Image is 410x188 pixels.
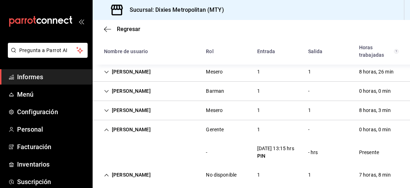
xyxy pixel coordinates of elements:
div: Celda de cabeza [353,41,404,62]
font: Rol [206,49,213,54]
div: Cell [353,168,396,182]
font: Menú [17,91,34,98]
font: Regresar [117,26,140,32]
div: Cell [353,85,396,98]
div: Celda de cabeza [98,45,200,58]
font: Configuración [17,108,58,116]
div: Row [93,101,410,120]
div: Cell [302,85,315,98]
div: Cell [98,104,156,117]
div: Cell [302,168,317,182]
button: Pregunta a Parrot AI [8,43,88,58]
div: Row [93,62,410,82]
div: Cell [302,65,317,78]
font: Entrada [257,49,275,54]
div: Cell [251,168,266,182]
div: [DATE] 13:15 hrs [257,145,294,152]
font: Informes [17,73,43,81]
div: Cell [251,85,266,98]
div: Mesero [206,68,223,76]
div: Cell [98,123,156,136]
div: Cell [200,85,230,98]
div: Cell [251,142,300,163]
font: Salida [308,49,323,54]
div: Cell [200,104,228,117]
div: Cell [251,65,266,78]
div: Row [93,139,410,166]
font: Suscripción [17,178,51,186]
div: Mesero [206,107,223,114]
div: Celda de cabeza [200,45,251,58]
div: Cell [200,168,242,182]
div: Cell [98,65,156,78]
font: Pregunta a Parrot AI [19,47,68,53]
font: Nombre de usuario [104,49,148,54]
div: - [206,149,207,156]
div: Barman [206,87,224,95]
div: Row [93,120,410,139]
div: Cabeza [93,38,410,65]
font: Sucursal: Dixies Metropolitan (MTY) [130,6,224,13]
div: Cell [302,104,317,117]
div: Celda de cabeza [251,45,302,58]
div: Row [93,82,410,101]
font: Personal [17,126,43,133]
a: Pregunta a Parrot AI [5,52,88,59]
font: Inventarios [17,161,50,168]
div: Cell [98,149,110,155]
div: No disponible [206,171,237,179]
div: Cell [251,104,266,117]
font: Horas trabajadas [359,45,384,58]
div: Cell [353,104,396,117]
div: Gerente [206,126,224,133]
button: Regresar [104,26,140,32]
div: Cell [200,146,213,159]
div: Celda de cabeza [302,45,353,58]
svg: El total de horas trabajadas por usuario es el resultado de la suma redondeada del registro de ho... [394,49,399,54]
div: PIN [257,152,294,160]
button: abrir_cajón_menú [78,19,84,24]
div: Cell [251,123,266,136]
div: Cell [353,146,385,159]
div: - hrs [308,149,318,156]
div: Cell [200,123,229,136]
div: Cell [302,146,324,159]
div: Cell [353,65,399,78]
font: Facturación [17,143,51,151]
div: Cell [98,168,156,182]
div: Row [93,166,410,184]
div: Cell [353,123,396,136]
div: Cell [200,65,228,78]
div: Cell [302,123,315,136]
div: Cell [98,85,156,98]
